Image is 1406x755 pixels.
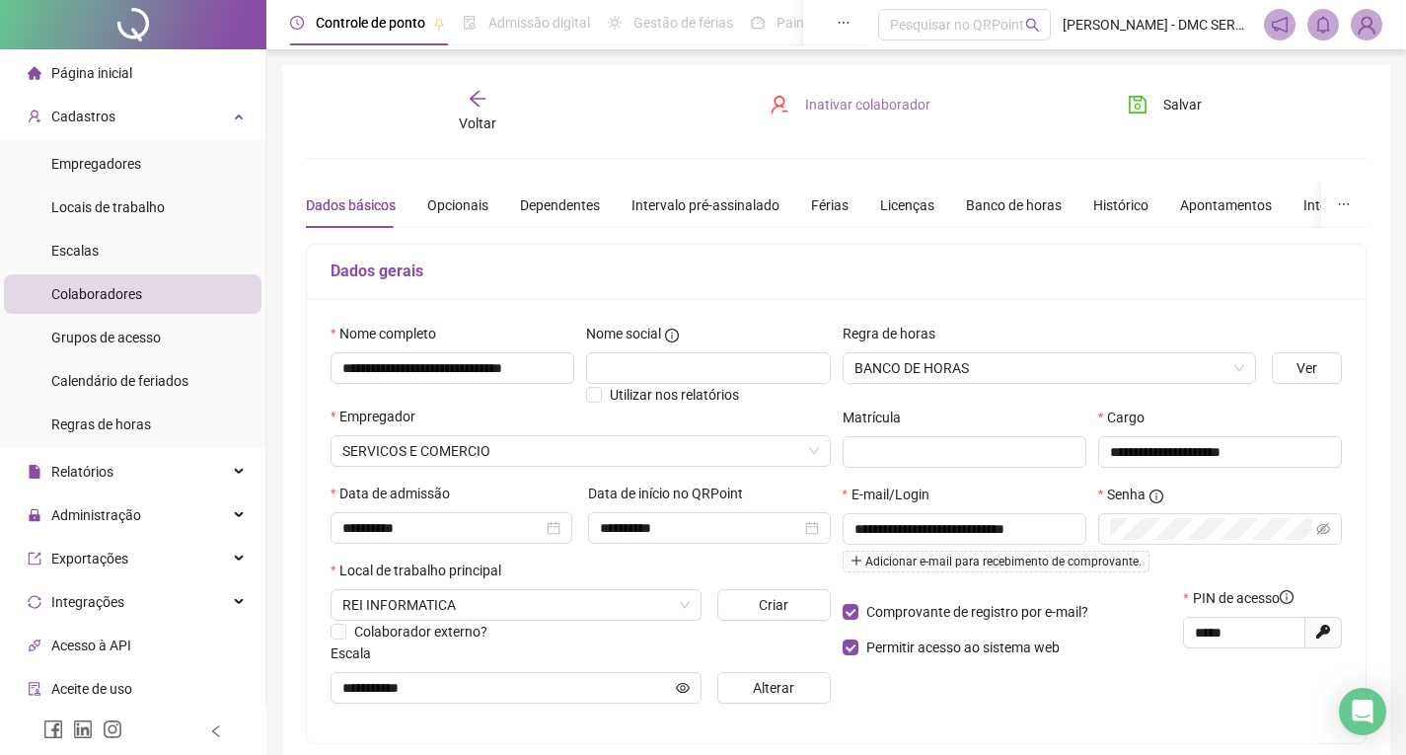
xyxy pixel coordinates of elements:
[103,719,122,739] span: instagram
[51,594,124,610] span: Integrações
[28,110,41,123] span: user-add
[854,353,1244,383] span: BANCO DE HORAS
[28,639,41,652] span: api
[331,260,1342,283] h5: Dados gerais
[1163,94,1202,115] span: Salvar
[28,465,41,479] span: file
[463,16,477,30] span: file-done
[28,682,41,696] span: audit
[1063,14,1252,36] span: [PERSON_NAME] - DMC SERVICOS DE INFORMATICA LTDA
[1321,183,1367,228] button: ellipsis
[1271,16,1289,34] span: notification
[331,642,384,664] label: Escala
[290,16,304,30] span: clock-circle
[966,194,1062,216] div: Banco de horas
[751,16,765,30] span: dashboard
[759,594,788,616] span: Criar
[717,672,831,704] button: Alterar
[608,16,622,30] span: sun
[1316,522,1330,536] span: eye-invisible
[1093,194,1148,216] div: Histórico
[51,638,131,653] span: Acesso à API
[665,329,679,342] span: info-circle
[51,65,132,81] span: Página inicial
[459,115,496,131] span: Voltar
[866,640,1060,655] span: Permitir acesso ao sistema web
[1113,89,1217,120] button: Salvar
[753,677,794,699] span: Alterar
[468,89,487,109] span: arrow-left
[520,194,600,216] div: Dependentes
[843,323,948,344] label: Regra de horas
[1296,357,1317,379] span: Ver
[811,194,849,216] div: Férias
[1180,194,1272,216] div: Apontamentos
[880,194,934,216] div: Licenças
[1272,352,1342,384] button: Ver
[331,323,449,344] label: Nome completo
[631,194,779,216] div: Intervalo pré-assinalado
[717,589,831,621] button: Criar
[843,407,914,428] label: Matrícula
[770,95,789,114] span: user-delete
[1107,484,1146,505] span: Senha
[777,15,853,31] span: Painel do DP
[51,507,141,523] span: Administração
[51,373,188,389] span: Calendário de feriados
[73,719,93,739] span: linkedin
[1149,490,1163,503] span: info-circle
[488,15,590,31] span: Admissão digital
[837,16,851,30] span: ellipsis
[433,18,445,30] span: pushpin
[633,15,733,31] span: Gestão de férias
[331,406,428,427] label: Empregador
[209,724,223,738] span: left
[51,330,161,345] span: Grupos de acesso
[1352,10,1381,39] img: 1622
[588,483,756,504] label: Data de início no QRPoint
[51,416,151,432] span: Regras de horas
[1339,688,1386,735] div: Open Intercom Messenger
[342,436,819,466] span: SERVIÇOS E COMERCIO DE INFORMATICA REI LTDA
[1025,18,1040,33] span: search
[316,15,425,31] span: Controle de ponto
[51,156,141,172] span: Empregadores
[1314,16,1332,34] span: bell
[755,89,945,120] button: Inativar colaborador
[51,109,115,124] span: Cadastros
[805,94,930,115] span: Inativar colaborador
[51,286,142,302] span: Colaboradores
[331,483,463,504] label: Data de admissão
[676,681,690,695] span: eye
[51,464,113,480] span: Relatórios
[51,681,132,697] span: Aceite de uso
[851,555,862,566] span: plus
[51,243,99,259] span: Escalas
[28,508,41,522] span: lock
[342,590,690,620] span: REI INFORMATICA
[28,595,41,609] span: sync
[1128,95,1147,114] span: save
[51,199,165,215] span: Locais de trabalho
[28,552,41,566] span: export
[1337,197,1351,211] span: ellipsis
[43,719,63,739] span: facebook
[1280,590,1294,604] span: info-circle
[586,323,661,344] span: Nome social
[306,194,396,216] div: Dados básicos
[427,194,488,216] div: Opcionais
[843,551,1149,572] span: Adicionar e-mail para recebimento de comprovante.
[1193,587,1294,609] span: PIN de acesso
[1303,194,1376,216] div: Integrações
[51,551,128,566] span: Exportações
[843,484,942,505] label: E-mail/Login
[354,624,487,640] span: Colaborador externo?
[866,604,1088,620] span: Comprovante de registro por e-mail?
[331,560,514,581] label: Local de trabalho principal
[610,387,739,403] span: Utilizar nos relatórios
[28,66,41,80] span: home
[1098,407,1157,428] label: Cargo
